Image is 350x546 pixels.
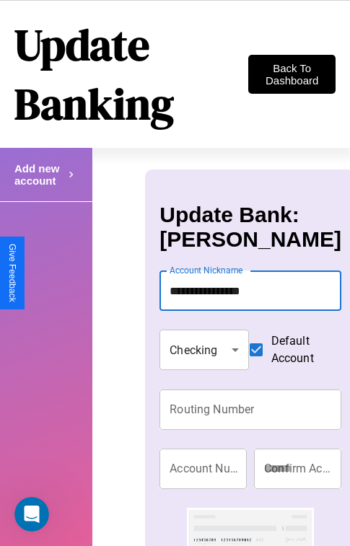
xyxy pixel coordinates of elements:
span: Default Account [271,333,330,367]
div: Give Feedback [7,244,17,302]
h3: Update Bank: [PERSON_NAME] [159,203,341,252]
label: Account Nickname [170,264,243,276]
iframe: Intercom live chat [14,497,49,532]
h4: Add new account [14,162,65,187]
h1: Update Banking [14,15,248,133]
div: Checking [159,330,248,370]
button: Back To Dashboard [248,55,336,94]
